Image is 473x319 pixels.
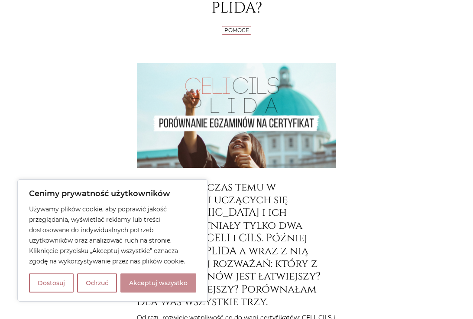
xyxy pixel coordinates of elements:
a: Pomoce [224,27,249,33]
h3: Jeszcze jakiś czas temu w świadomości uczących się [DEMOGRAPHIC_DATA] i ich lektorów, istniały ty... [137,181,336,309]
button: Dostosuj [29,273,74,293]
p: Używamy plików cookie, aby poprawić jakość przeglądania, wyświetlać reklamy lub treści dostosowan... [29,204,196,266]
button: Odrzuć [77,273,117,293]
p: Cenimy prywatność użytkowników [29,188,196,199]
button: Akceptuj wszystko [120,273,196,293]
